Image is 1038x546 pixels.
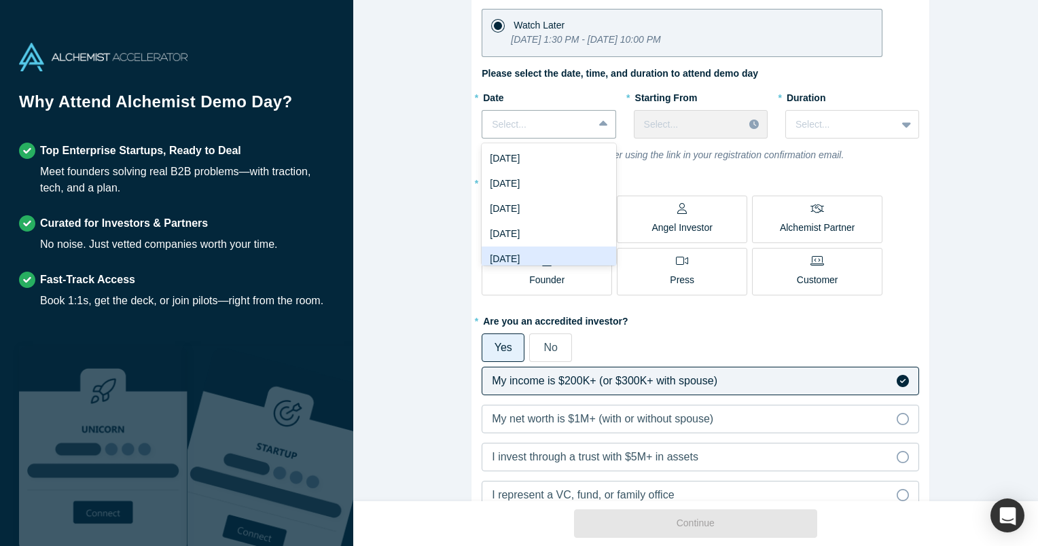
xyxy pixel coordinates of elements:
[514,20,565,31] span: Watch Later
[40,217,208,229] strong: Curated for Investors & Partners
[574,509,817,538] button: Continue
[482,310,919,329] label: Are you an accredited investor?
[482,221,615,247] div: [DATE]
[492,375,717,386] span: My income is $200K+ (or $300K+ with spouse)
[492,413,713,424] span: My net worth is $1M+ (with or without spouse)
[797,273,838,287] p: Customer
[40,145,241,156] strong: Top Enterprise Startups, Ready to Deal
[482,172,919,191] label: What will be your role?
[482,171,615,196] div: [DATE]
[482,149,844,160] i: You can change your choice later using the link in your registration confirmation email.
[492,489,674,500] span: I represent a VC, fund, or family office
[19,346,187,546] img: Robust Technologies
[651,221,713,235] p: Angel Investor
[634,86,698,105] label: Starting From
[482,146,615,171] div: [DATE]
[492,451,698,462] span: I invest through a trust with $5M+ in assets
[187,346,356,546] img: Prism AI
[780,221,855,235] p: Alchemist Partner
[40,293,323,309] div: Book 1:1s, get the deck, or join pilots—right from the room.
[19,90,334,124] h1: Why Attend Alchemist Demo Day?
[495,342,512,353] span: Yes
[529,273,565,287] p: Founder
[670,273,694,287] p: Press
[482,86,615,105] label: Date
[482,196,615,221] div: [DATE]
[482,67,758,81] label: Please select the date, time, and duration to attend demo day
[785,86,919,105] label: Duration
[19,43,187,71] img: Alchemist Accelerator Logo
[544,342,558,353] span: No
[40,164,334,196] div: Meet founders solving real B2B problems—with traction, tech, and a plan.
[511,34,660,45] i: [DATE] 1:30 PM - [DATE] 10:00 PM
[40,236,278,253] div: No noise. Just vetted companies worth your time.
[482,247,615,272] div: [DATE]
[40,274,135,285] strong: Fast-Track Access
